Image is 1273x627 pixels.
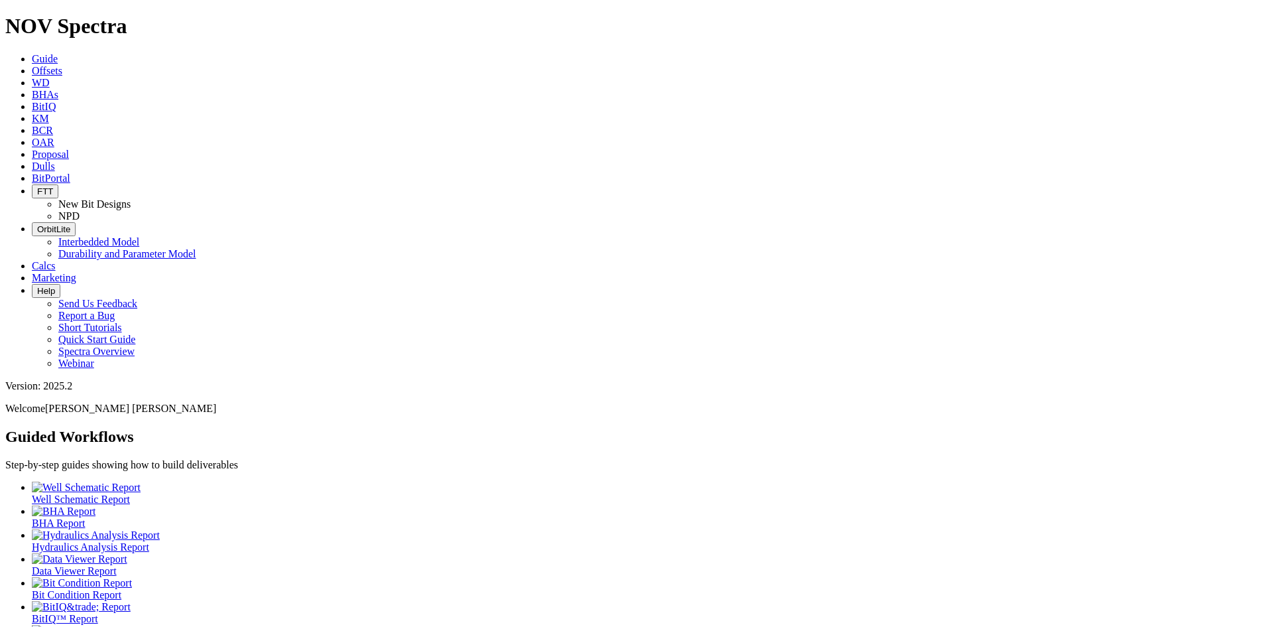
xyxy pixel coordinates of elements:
span: FTT [37,186,53,196]
span: Help [37,286,55,296]
a: Short Tutorials [58,322,122,333]
a: Quick Start Guide [58,334,135,345]
img: Data Viewer Report [32,553,127,565]
span: Data Viewer Report [32,565,117,577]
a: KM [32,113,49,124]
a: Durability and Parameter Model [58,248,196,259]
img: Well Schematic Report [32,482,141,494]
a: Offsets [32,65,62,76]
p: Step-by-step guides showing how to build deliverables [5,459,1268,471]
a: Bit Condition Report Bit Condition Report [32,577,1268,600]
span: OrbitLite [37,224,70,234]
button: OrbitLite [32,222,76,236]
a: BitIQ [32,101,56,112]
a: New Bit Designs [58,198,131,210]
a: Report a Bug [58,310,115,321]
a: BHAs [32,89,58,100]
a: Data Viewer Report Data Viewer Report [32,553,1268,577]
span: Well Schematic Report [32,494,130,505]
a: Webinar [58,358,94,369]
p: Welcome [5,403,1268,415]
img: BHA Report [32,506,95,518]
a: WD [32,77,50,88]
a: Proposal [32,149,69,160]
a: Calcs [32,260,56,271]
a: BHA Report BHA Report [32,506,1268,529]
h1: NOV Spectra [5,14,1268,38]
a: Guide [32,53,58,64]
a: BCR [32,125,53,136]
span: BHA Report [32,518,85,529]
a: Hydraulics Analysis Report Hydraulics Analysis Report [32,529,1268,553]
a: Dulls [32,161,55,172]
a: BitPortal [32,173,70,184]
a: Well Schematic Report Well Schematic Report [32,482,1268,505]
button: Help [32,284,60,298]
a: BitIQ&trade; Report BitIQ™ Report [32,601,1268,624]
span: [PERSON_NAME] [PERSON_NAME] [45,403,216,414]
a: Spectra Overview [58,346,135,357]
a: Interbedded Model [58,236,139,247]
a: NPD [58,210,80,222]
h2: Guided Workflows [5,428,1268,446]
a: Send Us Feedback [58,298,137,309]
span: Hydraulics Analysis Report [32,541,149,553]
span: BitIQ™ Report [32,613,98,624]
img: Hydraulics Analysis Report [32,529,160,541]
a: Marketing [32,272,76,283]
a: OAR [32,137,54,148]
img: BitIQ&trade; Report [32,601,131,613]
div: Version: 2025.2 [5,380,1268,392]
span: Bit Condition Report [32,589,121,600]
img: Bit Condition Report [32,577,132,589]
button: FTT [32,184,58,198]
